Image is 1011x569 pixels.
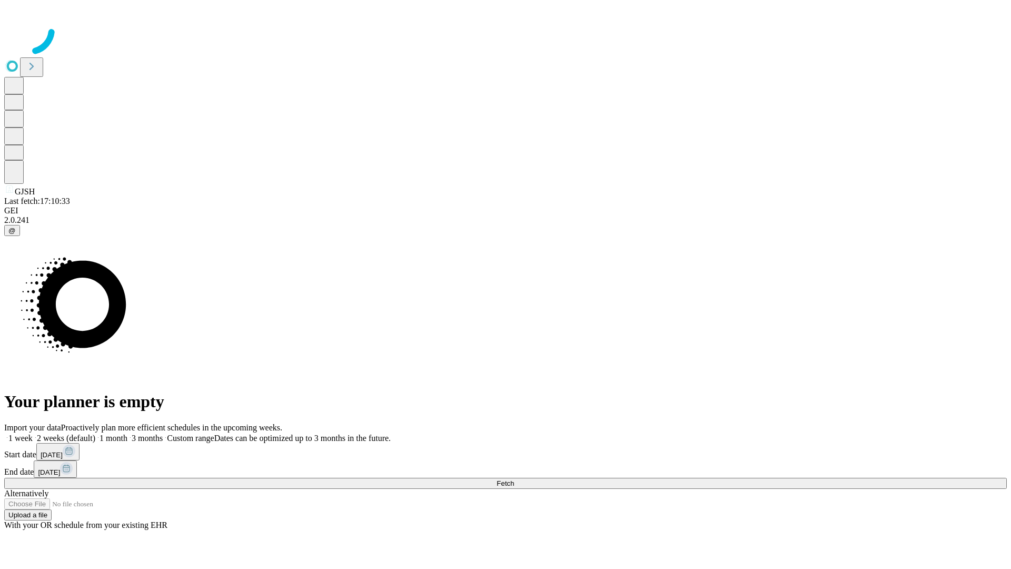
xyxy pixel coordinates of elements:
[4,509,52,521] button: Upload a file
[214,434,391,443] span: Dates can be optimized up to 3 months in the future.
[61,423,282,432] span: Proactively plan more efficient schedules in the upcoming weeks.
[132,434,163,443] span: 3 months
[4,521,167,529] span: With your OR schedule from your existing EHR
[4,197,70,205] span: Last fetch: 17:10:33
[4,206,1007,215] div: GEI
[167,434,214,443] span: Custom range
[4,478,1007,489] button: Fetch
[41,451,63,459] span: [DATE]
[15,187,35,196] span: GJSH
[8,227,16,234] span: @
[4,225,20,236] button: @
[100,434,127,443] span: 1 month
[38,468,60,476] span: [DATE]
[8,434,33,443] span: 1 week
[36,443,80,460] button: [DATE]
[4,392,1007,411] h1: Your planner is empty
[34,460,77,478] button: [DATE]
[4,460,1007,478] div: End date
[4,489,48,498] span: Alternatively
[4,423,61,432] span: Import your data
[4,215,1007,225] div: 2.0.241
[37,434,95,443] span: 2 weeks (default)
[4,443,1007,460] div: Start date
[497,479,514,487] span: Fetch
